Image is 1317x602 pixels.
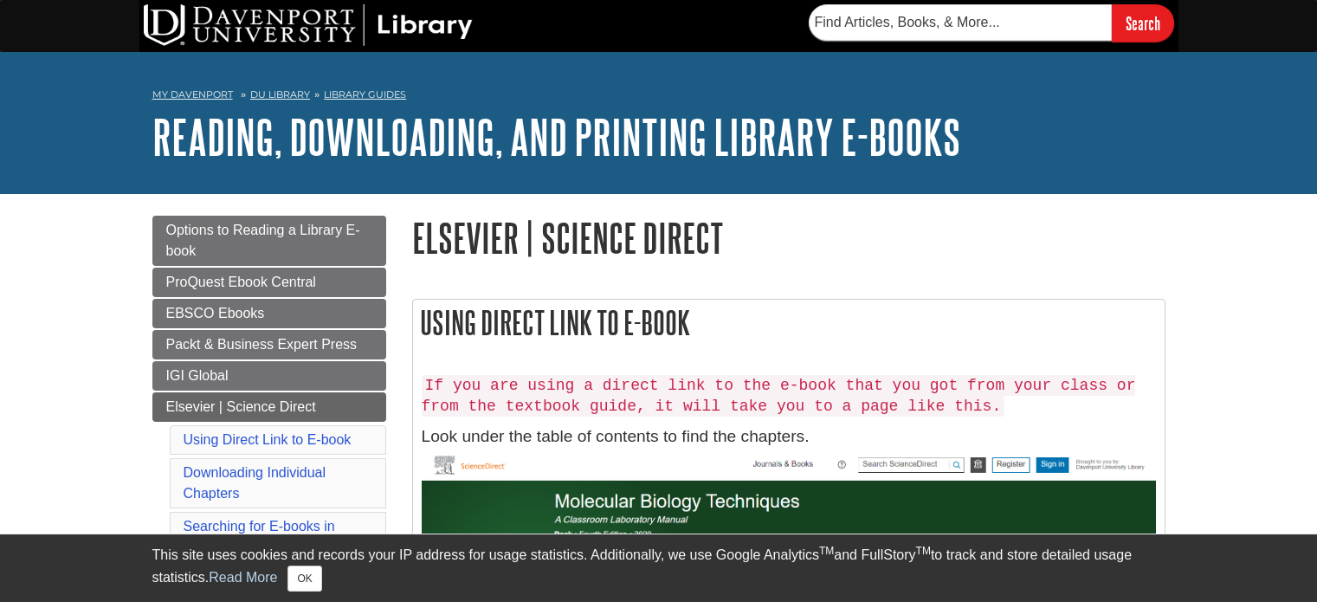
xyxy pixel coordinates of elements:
[152,392,386,422] a: Elsevier | Science Direct
[166,223,360,258] span: Options to Reading a Library E-book
[287,566,321,592] button: Close
[166,337,358,352] span: Packt & Business Expert Press
[209,570,277,585] a: Read More
[166,368,229,383] span: IGI Global
[152,330,386,359] a: Packt & Business Expert Press
[152,545,1165,592] div: This site uses cookies and records your IP address for usage statistics. Additionally, we use Goo...
[324,88,406,100] a: Library Guides
[809,4,1112,41] input: Find Articles, Books, & More...
[184,519,335,554] a: Searching for E-books in Science Direct
[152,268,386,297] a: ProQuest Ebook Central
[152,110,960,164] a: Reading, Downloading, and Printing Library E-books
[412,216,1165,260] h1: Elsevier | Science Direct
[166,275,316,289] span: ProQuest Ebook Central
[152,216,386,266] a: Options to Reading a Library E-book
[152,87,233,102] a: My Davenport
[152,361,386,391] a: IGI Global
[1112,4,1174,42] input: Search
[413,300,1165,346] h2: Using Direct Link to E-book
[152,83,1165,111] nav: breadcrumb
[819,545,834,557] sup: TM
[166,399,316,414] span: Elsevier | Science Direct
[144,4,473,46] img: DU Library
[250,88,310,100] a: DU Library
[809,4,1174,42] form: Searches DU Library's articles, books, and more
[916,545,931,557] sup: TM
[422,375,1136,417] code: If you are using a direct link to the e-book that you got from your class or from the textbook gu...
[166,306,265,320] span: EBSCO Ebooks
[184,432,352,447] a: Using Direct Link to E-book
[152,299,386,328] a: EBSCO Ebooks
[184,465,326,501] a: Downloading Individual Chapters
